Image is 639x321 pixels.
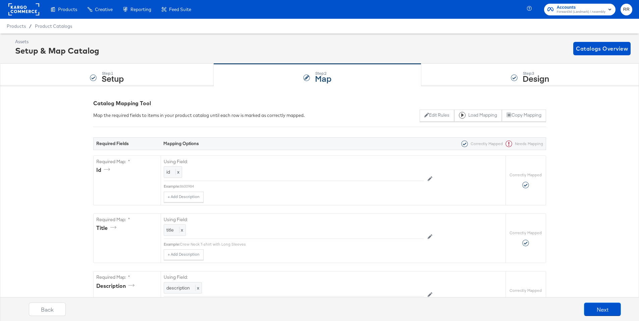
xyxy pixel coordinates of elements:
[26,23,35,29] span: /
[58,7,77,12] span: Products
[576,44,628,53] span: Catalogs Overview
[510,172,542,178] label: Correctly Mapped
[102,73,124,84] strong: Setup
[166,285,190,291] span: description
[573,42,631,55] button: Catalogs Overview
[96,224,119,232] div: title
[130,7,151,12] span: Reporting
[169,7,191,12] span: Feed Suite
[502,110,546,122] button: Copy Mapping
[166,169,170,175] span: id
[621,4,632,15] button: RR
[163,140,199,146] strong: Mapping Options
[164,242,180,247] div: Example:
[164,274,424,280] label: Using Field:
[510,230,542,236] label: Correctly Mapped
[96,140,129,146] strong: Required Fields
[96,274,158,280] label: Required Map: *
[35,23,72,29] a: Product Catalogs
[7,23,26,29] span: Products
[164,158,424,165] label: Using Field:
[420,110,454,122] button: Edit Rules
[96,158,158,165] label: Required Map: *
[459,140,503,147] div: Correctly Mapped
[15,39,99,45] div: Assets
[623,6,630,13] span: RR
[557,4,605,11] span: Accounts
[523,73,549,84] strong: Design
[96,216,158,223] label: Required Map: *
[179,227,183,233] span: x
[315,71,331,76] div: Step: 2
[164,249,204,260] button: + Add Description
[15,45,99,56] div: Setup & Map Catalog
[96,166,112,174] div: id
[454,110,502,122] button: Load Mapping
[523,71,549,76] div: Step: 3
[164,192,204,202] button: + Add Description
[180,242,424,247] div: Crew Neck T-shirt with Long Sleeves
[315,73,331,84] strong: Map
[164,216,424,223] label: Using Field:
[96,282,137,290] div: description
[544,4,616,15] button: AccountsForward3d (Landmark) / Assembly
[510,288,542,293] label: Correctly Mapped
[95,7,113,12] span: Creative
[503,140,543,147] div: Needs Mapping
[164,184,180,189] div: Example:
[93,112,305,119] div: Map the required fields to items in your product catalog until each row is marked as correctly ma...
[93,100,546,107] div: Catalog Mapping Tool
[557,9,605,15] span: Forward3d (Landmark) / Assembly
[195,285,199,291] span: x
[175,169,179,175] span: x
[29,303,66,316] button: Back
[180,184,424,189] div: 8600984
[102,71,124,76] div: Step: 1
[166,227,174,233] span: title
[584,303,621,316] button: Next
